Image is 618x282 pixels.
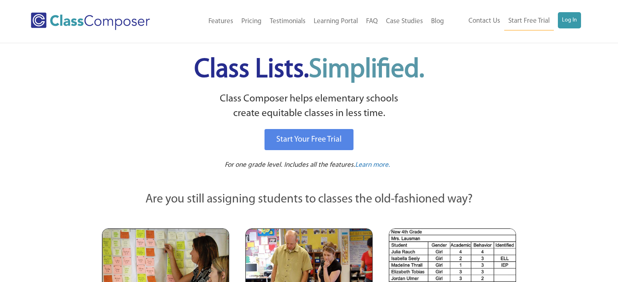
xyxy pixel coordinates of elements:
img: Class Composer [31,13,150,30]
span: Start Your Free Trial [276,136,342,144]
nav: Header Menu [176,13,448,30]
span: Class Lists. [194,57,424,83]
span: Learn more. [355,161,390,168]
a: Blog [427,13,448,30]
a: Contact Us [464,12,504,30]
span: Simplified. [309,57,424,83]
a: Start Your Free Trial [265,129,353,150]
a: Log In [558,12,581,28]
a: Learning Portal [310,13,362,30]
a: Learn more. [355,160,390,170]
a: Features [204,13,237,30]
p: Class Composer helps elementary schools create equitable classes in less time. [101,92,518,121]
p: Are you still assigning students to classes the old-fashioned way? [102,191,516,209]
nav: Header Menu [448,12,581,30]
a: Case Studies [382,13,427,30]
a: Testimonials [266,13,310,30]
a: FAQ [362,13,382,30]
a: Start Free Trial [504,12,554,30]
span: For one grade level. Includes all the features. [225,161,355,168]
a: Pricing [237,13,266,30]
